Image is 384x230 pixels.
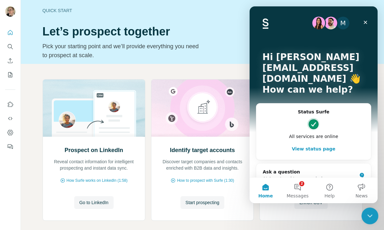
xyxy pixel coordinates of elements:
[158,158,247,171] p: Discover target companies and contacts enriched with B2B data and insights.
[43,7,268,14] div: Quick start
[43,42,203,60] p: Pick your starting point and we’ll provide everything you need to prospect at scale.
[5,127,15,138] button: Dashboard
[177,178,234,183] span: How to prospect with Surfe (1:30)
[5,113,15,124] button: Use Surfe API
[43,25,268,38] h1: Let’s prospect together
[67,178,128,183] span: How Surfe works on LinkedIn (1:58)
[170,146,235,155] h2: Identify target accounts
[5,55,15,66] button: Enrich CSV
[186,199,220,206] span: Start prospecting
[5,69,15,80] button: My lists
[5,27,15,38] button: Quick start
[5,41,15,52] button: Search
[5,141,15,152] button: Feedback
[49,158,139,171] p: Reveal contact information for intelligent prospecting and instant data sync.
[362,208,379,225] iframe: Intercom live chat
[250,6,378,203] iframe: Intercom live chat
[180,196,225,209] button: Start prospecting
[43,80,145,137] img: Prospect on LinkedIn
[5,99,15,110] button: Use Surfe on LinkedIn
[5,6,15,17] img: Avatar
[79,199,108,206] span: Go to LinkedIn
[151,80,254,137] img: Identify target accounts
[65,146,123,155] h2: Prospect on LinkedIn
[74,196,114,209] button: Go to LinkedIn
